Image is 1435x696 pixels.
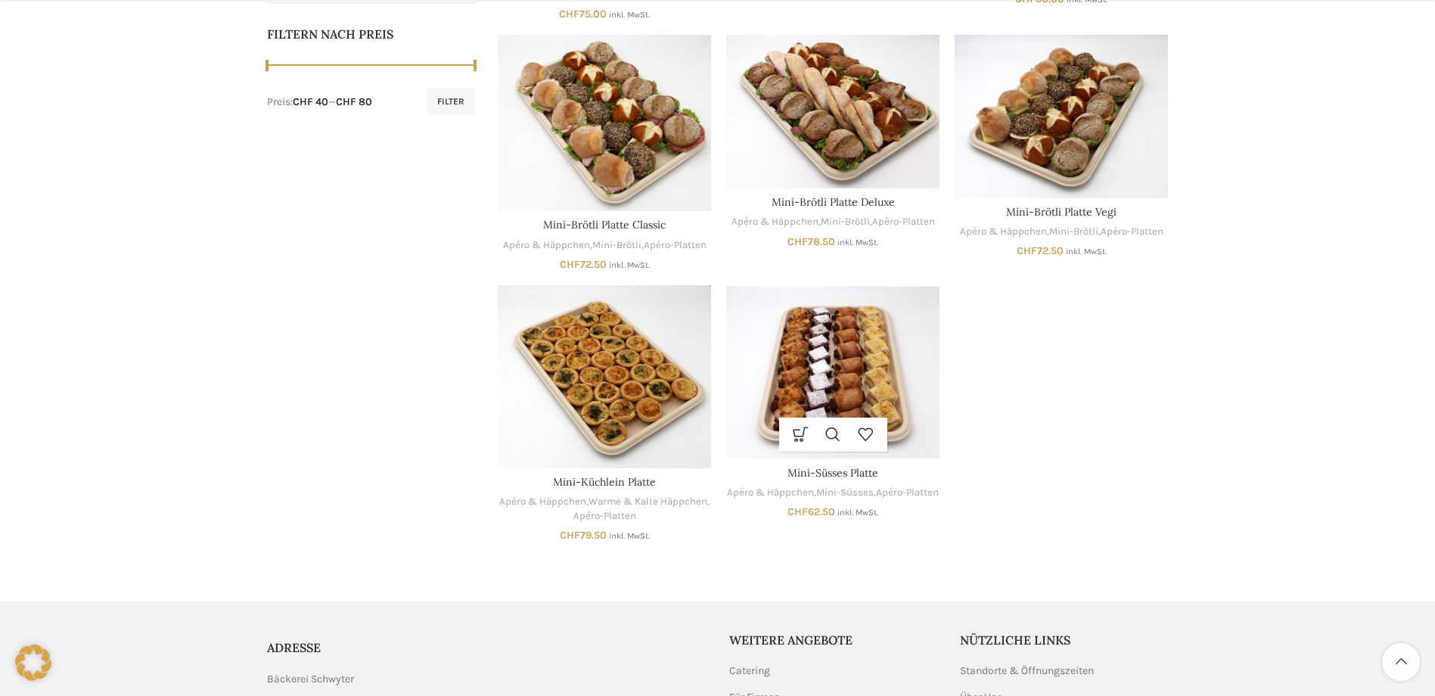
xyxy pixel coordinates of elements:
[293,95,328,108] span: CHF 40
[1006,205,1117,219] a: Mini-Brötli Platte Vegi
[559,8,579,20] span: CHF
[1066,247,1107,256] small: inkl. MwSt.
[960,225,1047,239] a: Apéro & Häppchen
[816,486,874,500] a: Mini-Süsses
[573,509,636,524] a: Apéro-Platten
[729,632,938,648] h5: Weitere Angebote
[876,486,939,500] a: Apéro-Platten
[543,218,666,231] a: Mini-Brötli Platte Classic
[872,215,935,229] a: Apéro-Platten
[1382,643,1420,681] a: Scroll to top button
[817,418,850,452] a: Schnellansicht
[960,663,1095,679] a: Standorte & Öffnungszeiten
[499,495,586,509] a: Apéro & Häppchen
[267,95,372,110] div: Preis: —
[1017,244,1037,257] span: CHF
[553,475,656,489] a: Mini-Küchlein Platte
[726,35,940,188] a: Mini-Brötli Platte Deluxe
[726,215,940,229] div: , ,
[592,238,641,253] a: Mini-Brötli
[267,640,321,655] span: ADRESSE
[609,10,650,20] small: inkl. MwSt.
[559,8,607,20] bdi: 75.00
[1101,225,1163,239] a: Apéro-Platten
[498,495,711,523] div: , ,
[560,258,580,271] span: CHF
[503,238,590,253] a: Apéro & Häppchen
[731,215,818,229] a: Apéro & Häppchen
[560,529,580,542] span: CHF
[560,529,607,542] bdi: 79.50
[609,531,650,541] small: inkl. MwSt.
[787,466,878,480] a: Mini-Süsses Platte
[427,88,475,115] button: Filter
[784,418,817,452] a: In den Warenkorb legen: „Mini-Süsses Platte“
[267,671,354,688] span: Bäckerei Schwyter
[837,508,878,517] small: inkl. MwSt.
[609,260,650,270] small: inkl. MwSt.
[498,285,711,468] a: Mini-Küchlein Platte
[498,238,711,253] div: , ,
[336,95,372,108] span: CHF 80
[787,235,808,248] span: CHF
[837,238,878,247] small: inkl. MwSt.
[960,632,1169,648] h5: Nützliche Links
[1017,244,1064,257] bdi: 72.50
[560,258,607,271] bdi: 72.50
[787,505,835,518] bdi: 62.50
[1049,225,1098,239] a: Mini-Brötli
[772,195,895,209] a: Mini-Brötli Platte Deluxe
[821,215,870,229] a: Mini-Brötli
[955,225,1168,239] div: , ,
[726,285,940,459] a: Mini-Süsses Platte
[267,26,476,42] h5: Filtern nach Preis
[644,238,707,253] a: Apéro-Platten
[727,486,814,500] a: Apéro & Häppchen
[589,495,707,509] a: Warme & Kalte Häppchen
[787,235,835,248] bdi: 78.50
[729,663,772,679] a: Catering
[726,486,940,500] div: , ,
[955,35,1168,198] a: Mini-Brötli Platte Vegi
[498,35,711,212] a: Mini-Brötli Platte Classic
[787,505,808,518] span: CHF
